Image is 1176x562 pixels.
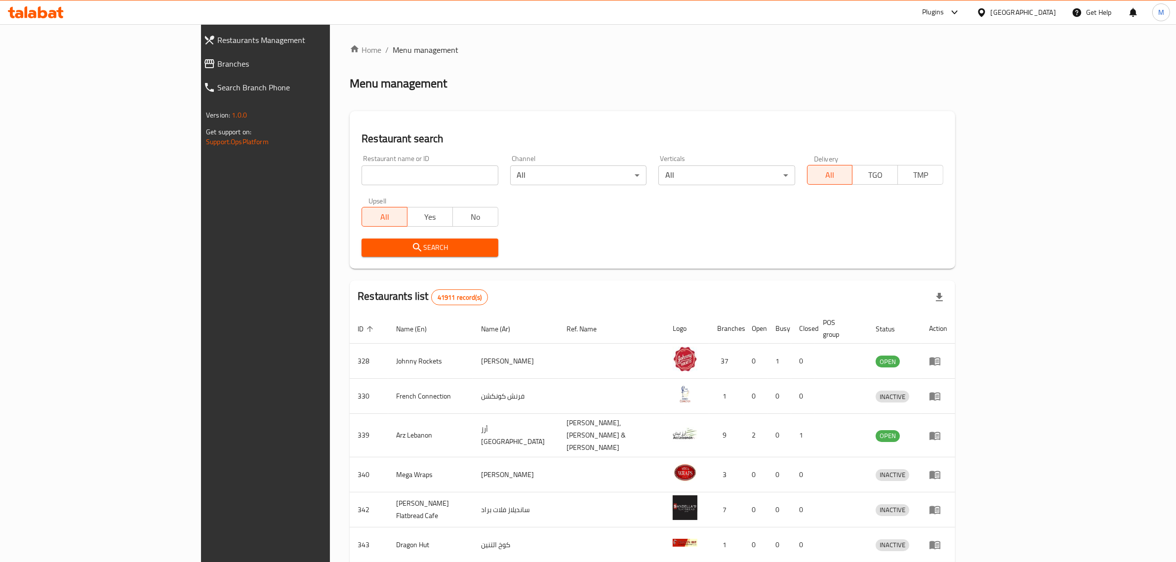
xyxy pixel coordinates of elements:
[791,492,815,527] td: 0
[768,344,791,379] td: 1
[658,165,795,185] div: All
[876,469,909,481] span: INACTIVE
[768,414,791,457] td: 0
[929,355,947,367] div: Menu
[876,504,909,516] div: INACTIVE
[196,28,398,52] a: Restaurants Management
[876,356,900,367] span: OPEN
[567,323,610,335] span: Ref. Name
[217,34,390,46] span: Restaurants Management
[929,430,947,442] div: Menu
[206,109,230,121] span: Version:
[928,285,951,309] div: Export file
[709,457,744,492] td: 3
[814,155,839,162] label: Delivery
[362,207,407,227] button: All
[673,347,697,371] img: Johnny Rockets
[876,539,909,551] span: INACTIVE
[709,414,744,457] td: 9
[358,323,376,335] span: ID
[457,210,494,224] span: No
[388,492,473,527] td: [PERSON_NAME] Flatbread Cafe
[929,469,947,481] div: Menu
[791,379,815,414] td: 0
[897,165,943,185] button: TMP
[473,414,559,457] td: أرز [GEOGRAPHIC_DATA]
[922,6,944,18] div: Plugins
[510,165,647,185] div: All
[665,314,709,344] th: Logo
[358,289,488,305] h2: Restaurants list
[673,460,697,485] img: Mega Wraps
[991,7,1056,18] div: [GEOGRAPHIC_DATA]
[791,314,815,344] th: Closed
[673,495,697,520] img: Sandella's Flatbread Cafe
[411,210,449,224] span: Yes
[396,323,440,335] span: Name (En)
[876,323,908,335] span: Status
[921,314,955,344] th: Action
[388,457,473,492] td: Mega Wraps
[744,414,768,457] td: 2
[811,168,849,182] span: All
[744,457,768,492] td: 0
[407,207,453,227] button: Yes
[1158,7,1164,18] span: M
[929,539,947,551] div: Menu
[232,109,247,121] span: 1.0.0
[673,421,697,446] img: Arz Lebanon
[350,44,955,56] nav: breadcrumb
[856,168,894,182] span: TGO
[709,379,744,414] td: 1
[744,492,768,527] td: 0
[744,344,768,379] td: 0
[768,457,791,492] td: 0
[876,430,900,442] span: OPEN
[791,344,815,379] td: 0
[452,207,498,227] button: No
[432,293,487,302] span: 41911 record(s)
[362,131,943,146] h2: Restaurant search
[362,239,498,257] button: Search
[196,76,398,99] a: Search Branch Phone
[768,379,791,414] td: 0
[876,391,909,402] span: INACTIVE
[431,289,488,305] div: Total records count
[206,125,251,138] span: Get support on:
[744,314,768,344] th: Open
[673,382,697,406] img: French Connection
[823,317,856,340] span: POS group
[791,457,815,492] td: 0
[673,530,697,555] img: Dragon Hut
[768,314,791,344] th: Busy
[206,135,269,148] a: Support.OpsPlatform
[217,81,390,93] span: Search Branch Phone
[473,492,559,527] td: سانديلاز فلات براد
[350,76,447,91] h2: Menu management
[369,241,490,254] span: Search
[473,344,559,379] td: [PERSON_NAME]
[388,379,473,414] td: French Connection
[393,44,458,56] span: Menu management
[929,390,947,402] div: Menu
[709,492,744,527] td: 7
[362,165,498,185] input: Search for restaurant name or ID..
[217,58,390,70] span: Branches
[791,414,815,457] td: 1
[709,314,744,344] th: Branches
[366,210,404,224] span: All
[559,414,665,457] td: [PERSON_NAME],[PERSON_NAME] & [PERSON_NAME]
[388,344,473,379] td: Johnny Rockets
[368,197,387,204] label: Upsell
[473,379,559,414] td: فرنش كونكشن
[902,168,939,182] span: TMP
[768,492,791,527] td: 0
[852,165,898,185] button: TGO
[473,457,559,492] td: [PERSON_NAME]
[388,414,473,457] td: Arz Lebanon
[929,504,947,516] div: Menu
[481,323,523,335] span: Name (Ar)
